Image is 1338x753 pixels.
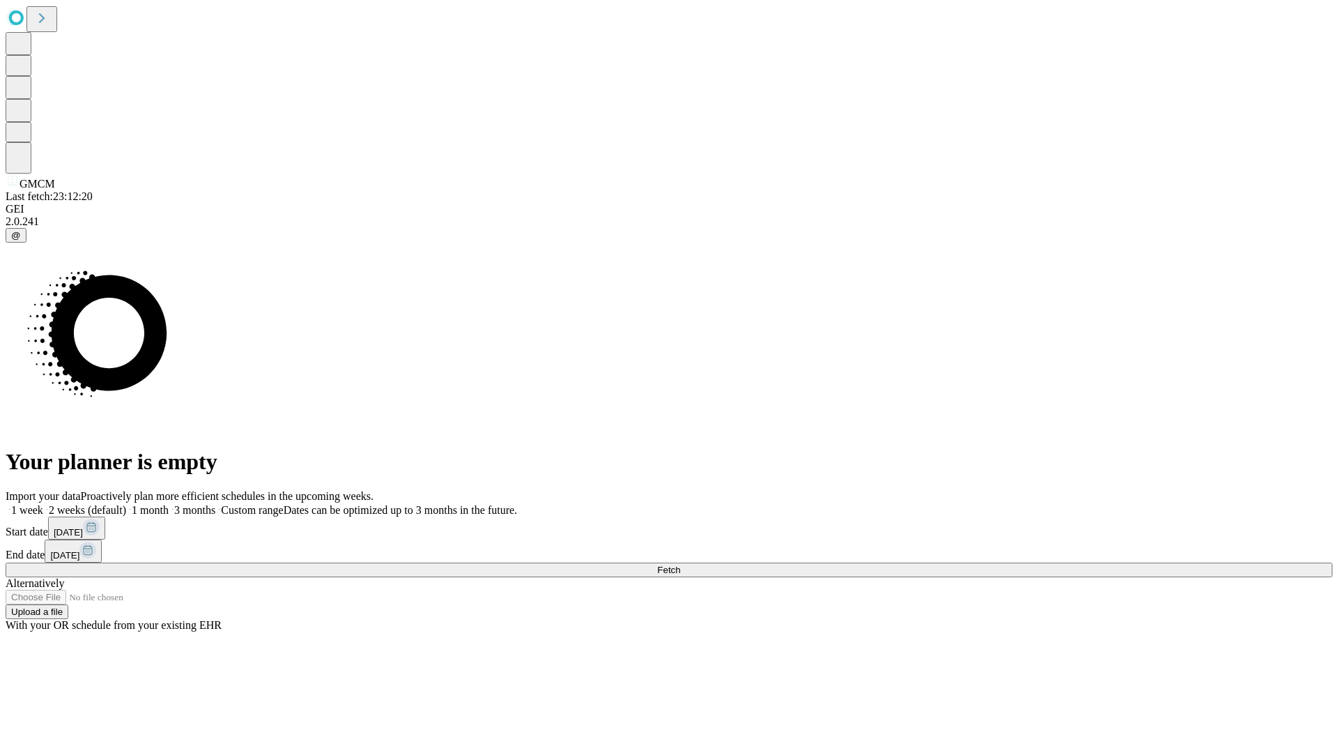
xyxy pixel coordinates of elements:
[81,490,374,502] span: Proactively plan more efficient schedules in the upcoming weeks.
[11,504,43,516] span: 1 week
[174,504,215,516] span: 3 months
[6,190,93,202] span: Last fetch: 23:12:20
[6,604,68,619] button: Upload a file
[6,563,1332,577] button: Fetch
[284,504,517,516] span: Dates can be optimized up to 3 months in the future.
[6,577,64,589] span: Alternatively
[6,517,1332,540] div: Start date
[6,203,1332,215] div: GEI
[6,449,1332,475] h1: Your planner is empty
[6,215,1332,228] div: 2.0.241
[657,565,680,575] span: Fetch
[132,504,169,516] span: 1 month
[6,619,222,631] span: With your OR schedule from your existing EHR
[48,517,105,540] button: [DATE]
[20,178,55,190] span: GMCM
[6,490,81,502] span: Import your data
[45,540,102,563] button: [DATE]
[49,504,126,516] span: 2 weeks (default)
[50,550,79,561] span: [DATE]
[221,504,283,516] span: Custom range
[54,527,83,538] span: [DATE]
[11,230,21,241] span: @
[6,540,1332,563] div: End date
[6,228,26,243] button: @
